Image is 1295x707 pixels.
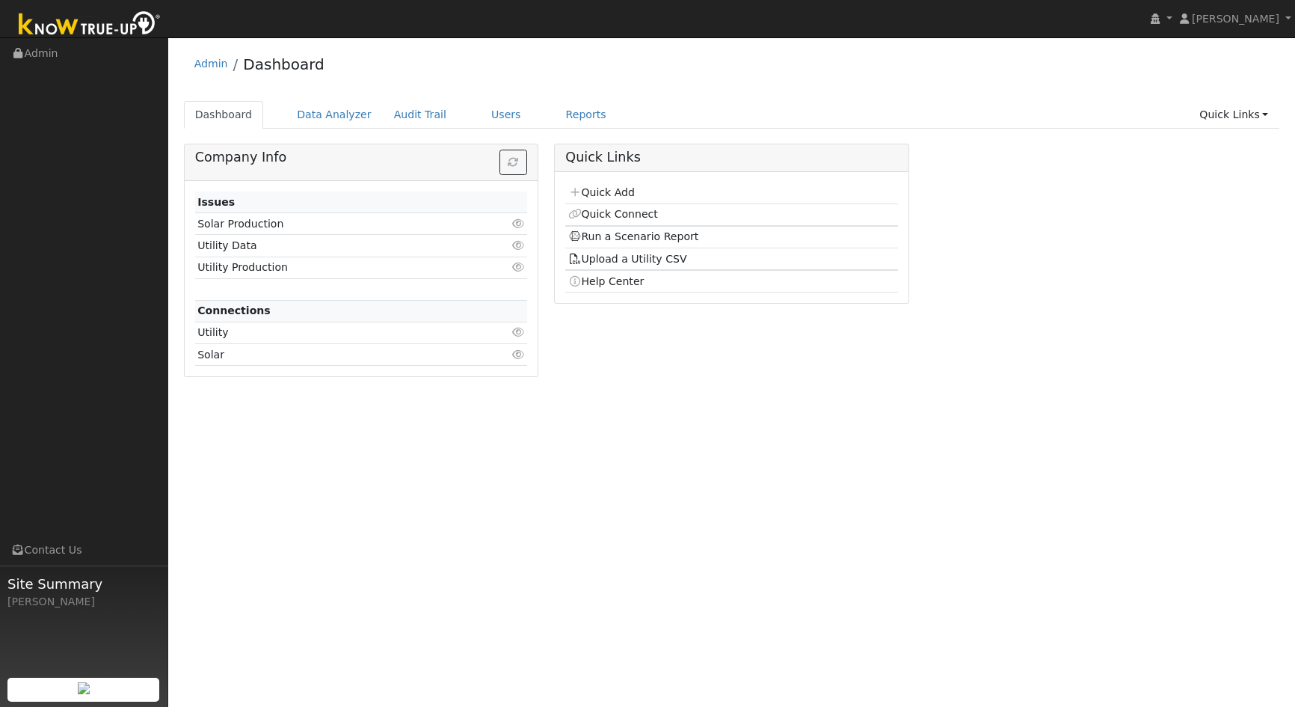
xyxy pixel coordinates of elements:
a: Dashboard [243,55,324,73]
h5: Company Info [195,150,527,165]
i: Click to view [511,218,525,229]
td: Utility Data [195,235,474,257]
td: Utility [195,322,474,343]
a: Upload a Utility CSV [568,253,687,265]
strong: Connections [197,304,271,316]
a: Run a Scenario Report [568,230,699,242]
td: Solar [195,344,474,366]
div: [PERSON_NAME] [7,594,160,610]
a: Audit Trail [383,101,458,129]
a: Data Analyzer [286,101,383,129]
i: Click to view [511,327,525,337]
a: Users [480,101,532,129]
strong: Issues [197,196,235,208]
h5: Quick Links [565,150,897,165]
a: Quick Links [1188,101,1279,129]
i: Click to view [511,262,525,272]
a: Help Center [568,275,645,287]
a: Quick Connect [568,208,658,220]
span: Site Summary [7,574,160,594]
a: Admin [194,58,228,70]
img: Know True-Up [11,8,168,42]
i: Click to view [511,240,525,251]
a: Quick Add [568,186,635,198]
img: retrieve [78,682,90,694]
a: Reports [555,101,618,129]
td: Solar Production [195,213,474,235]
a: Dashboard [184,101,264,129]
td: Utility Production [195,257,474,278]
i: Click to view [511,349,525,360]
span: [PERSON_NAME] [1192,13,1279,25]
